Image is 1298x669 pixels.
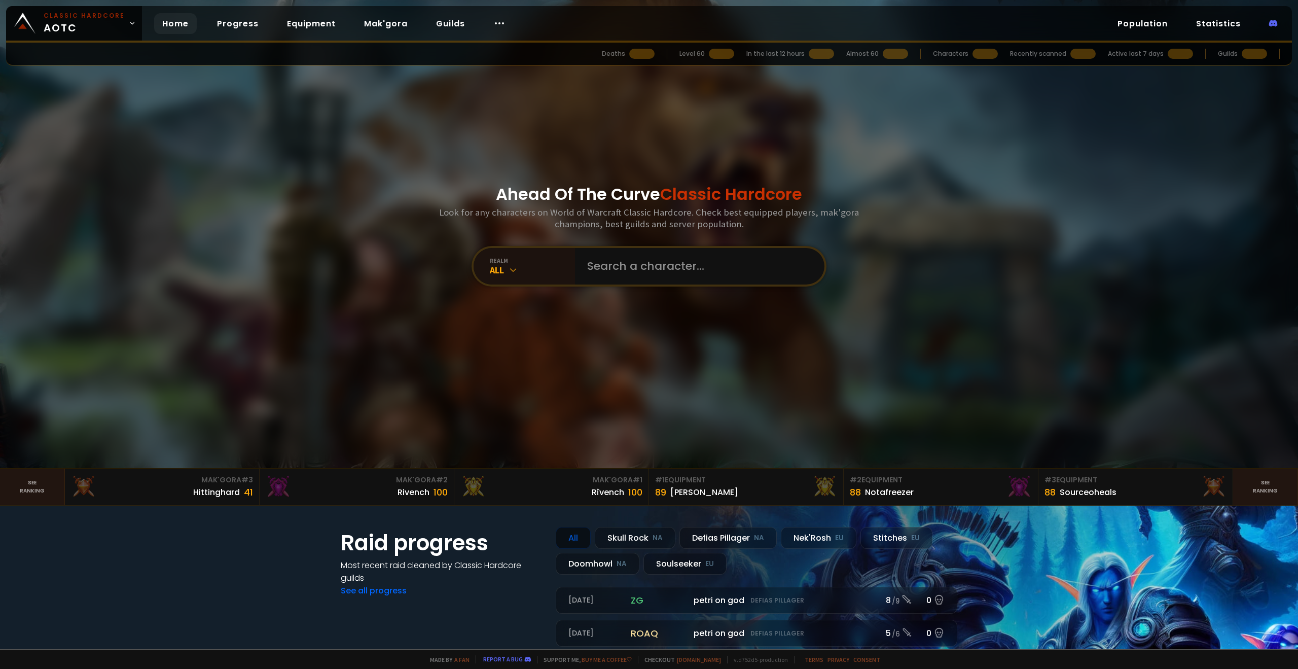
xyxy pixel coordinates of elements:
a: Progress [209,13,267,34]
div: Deaths [602,49,625,58]
div: Recently scanned [1010,49,1066,58]
div: 41 [244,485,253,499]
small: Classic Hardcore [44,11,125,20]
h1: Raid progress [341,527,544,559]
a: #2Equipment88Notafreezer [844,469,1038,505]
a: Classic HardcoreAOTC [6,6,142,41]
div: Sourceoheals [1060,486,1116,499]
a: Mak'Gora#2Rivench100 [260,469,454,505]
span: Made by [424,656,470,663]
div: Level 60 [679,49,705,58]
a: Buy me a coffee [582,656,632,663]
a: Seeranking [1233,469,1298,505]
div: Skull Rock [595,527,675,549]
div: Equipment [850,475,1032,485]
small: NA [653,533,663,543]
span: Classic Hardcore [660,183,802,205]
span: # 1 [655,475,665,485]
a: a fan [454,656,470,663]
div: 88 [1044,485,1056,499]
a: Statistics [1188,13,1249,34]
a: See all progress [341,585,407,596]
div: In the last 12 hours [746,49,805,58]
span: AOTC [44,11,125,36]
div: All [490,264,575,276]
a: #3Equipment88Sourceoheals [1038,469,1233,505]
div: Characters [933,49,968,58]
div: Soulseeker [643,553,727,575]
input: Search a character... [581,248,812,285]
div: realm [490,257,575,264]
small: NA [617,559,627,569]
div: 88 [850,485,861,499]
div: Doomhowl [556,553,639,575]
small: EU [835,533,844,543]
small: NA [754,533,764,543]
a: Mak'Gora#3Hittinghard41 [65,469,260,505]
div: Mak'Gora [460,475,642,485]
small: EU [705,559,714,569]
div: 100 [434,485,448,499]
span: # 2 [850,475,861,485]
div: [PERSON_NAME] [670,486,738,499]
div: Mak'Gora [266,475,448,485]
div: Nek'Rosh [781,527,856,549]
a: #1Equipment89[PERSON_NAME] [649,469,844,505]
div: Equipment [655,475,837,485]
a: Population [1109,13,1176,34]
div: Rîvench [592,486,624,499]
div: Notafreezer [865,486,914,499]
h3: Look for any characters on World of Warcraft Classic Hardcore. Check best equipped players, mak'g... [435,206,863,230]
span: Checkout [638,656,721,663]
a: Report a bug [483,655,523,663]
a: Mak'gora [356,13,416,34]
div: Equipment [1044,475,1227,485]
div: All [556,527,591,549]
div: Mak'Gora [71,475,253,485]
a: Terms [805,656,823,663]
div: 89 [655,485,666,499]
div: 100 [628,485,642,499]
a: Privacy [827,656,849,663]
div: Stitches [860,527,932,549]
div: Rivench [398,486,429,499]
a: Home [154,13,197,34]
span: # 3 [1044,475,1056,485]
span: v. d752d5 - production [727,656,788,663]
div: Hittinghard [193,486,240,499]
span: Support me, [537,656,632,663]
small: EU [911,533,920,543]
a: Mak'Gora#1Rîvench100 [454,469,649,505]
a: [DATE]zgpetri on godDefias Pillager8 /90 [556,587,957,614]
a: Equipment [279,13,344,34]
div: Active last 7 days [1108,49,1164,58]
a: Guilds [428,13,473,34]
span: # 1 [633,475,642,485]
div: Guilds [1218,49,1238,58]
span: # 2 [436,475,448,485]
h4: Most recent raid cleaned by Classic Hardcore guilds [341,559,544,584]
a: [DATE]roaqpetri on godDefias Pillager5 /60 [556,620,957,647]
a: Consent [853,656,880,663]
div: Defias Pillager [679,527,777,549]
span: # 3 [241,475,253,485]
h1: Ahead Of The Curve [496,182,802,206]
div: Almost 60 [846,49,879,58]
a: [DOMAIN_NAME] [677,656,721,663]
